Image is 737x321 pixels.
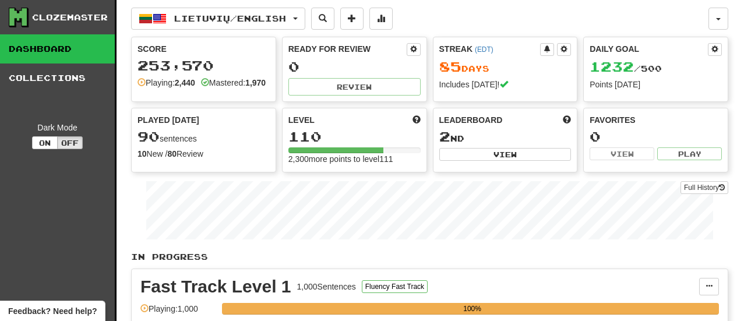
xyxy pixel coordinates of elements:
[439,59,572,75] div: Day s
[590,79,722,90] div: Points [DATE]
[137,129,270,144] div: sentences
[131,8,305,30] button: Lietuvių/English
[131,251,728,263] p: In Progress
[137,114,199,126] span: Played [DATE]
[475,45,493,54] a: (EDT)
[9,122,106,133] div: Dark Mode
[225,303,719,315] div: 100%
[288,78,421,96] button: Review
[369,8,393,30] button: More stats
[590,64,662,73] span: / 500
[288,129,421,144] div: 110
[439,79,572,90] div: Includes [DATE]!
[32,136,58,149] button: On
[140,278,291,295] div: Fast Track Level 1
[137,148,270,160] div: New / Review
[439,58,461,75] span: 85
[137,58,270,73] div: 253,570
[439,128,450,144] span: 2
[297,281,356,292] div: 1,000 Sentences
[137,77,195,89] div: Playing:
[590,129,722,144] div: 0
[175,78,195,87] strong: 2,440
[362,280,428,293] button: Fluency Fast Track
[657,147,722,160] button: Play
[439,43,541,55] div: Streak
[174,13,286,23] span: Lietuvių / English
[137,128,160,144] span: 90
[288,153,421,165] div: 2,300 more points to level 111
[288,59,421,74] div: 0
[439,114,503,126] span: Leaderboard
[245,78,266,87] strong: 1,970
[590,147,654,160] button: View
[288,114,315,126] span: Level
[439,148,572,161] button: View
[680,181,728,194] a: Full History
[412,114,421,126] span: Score more points to level up
[439,129,572,144] div: nd
[8,305,97,317] span: Open feedback widget
[137,149,147,158] strong: 10
[311,8,334,30] button: Search sentences
[57,136,83,149] button: Off
[32,12,108,23] div: Clozemaster
[201,77,266,89] div: Mastered:
[590,43,708,56] div: Daily Goal
[288,43,407,55] div: Ready for Review
[137,43,270,55] div: Score
[340,8,364,30] button: Add sentence to collection
[590,114,722,126] div: Favorites
[167,149,177,158] strong: 80
[590,58,634,75] span: 1232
